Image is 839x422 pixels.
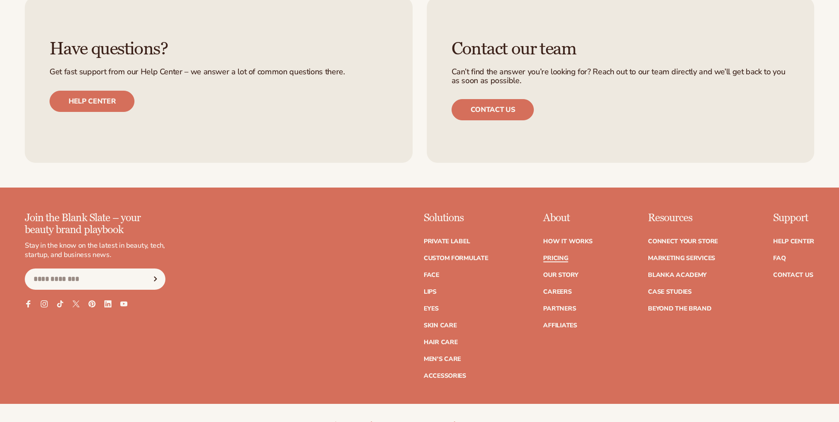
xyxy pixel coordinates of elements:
[648,238,718,245] a: Connect your store
[543,322,577,329] a: Affiliates
[543,289,571,295] a: Careers
[773,212,814,224] p: Support
[424,238,470,245] a: Private label
[424,272,439,278] a: Face
[543,212,593,224] p: About
[648,255,715,261] a: Marketing services
[773,238,814,245] a: Help Center
[452,99,534,120] a: Contact us
[648,272,707,278] a: Blanka Academy
[50,68,388,77] p: Get fast support from our Help Center – we answer a lot of common questions there.
[25,241,165,260] p: Stay in the know on the latest in beauty, tech, startup, and business news.
[648,306,712,312] a: Beyond the brand
[648,289,692,295] a: Case Studies
[773,255,785,261] a: FAQ
[424,289,437,295] a: Lips
[424,373,466,379] a: Accessories
[543,255,568,261] a: Pricing
[50,39,388,59] h3: Have questions?
[543,272,578,278] a: Our Story
[25,212,165,236] p: Join the Blank Slate – your beauty brand playbook
[50,91,134,112] a: Help center
[424,356,461,362] a: Men's Care
[424,322,456,329] a: Skin Care
[424,212,488,224] p: Solutions
[424,306,439,312] a: Eyes
[452,68,790,85] p: Can’t find the answer you’re looking for? Reach out to our team directly and we’ll get back to yo...
[648,212,718,224] p: Resources
[773,272,813,278] a: Contact Us
[424,255,488,261] a: Custom formulate
[543,306,576,312] a: Partners
[543,238,593,245] a: How It Works
[146,269,165,290] button: Subscribe
[452,39,790,59] h3: Contact our team
[424,339,457,345] a: Hair Care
